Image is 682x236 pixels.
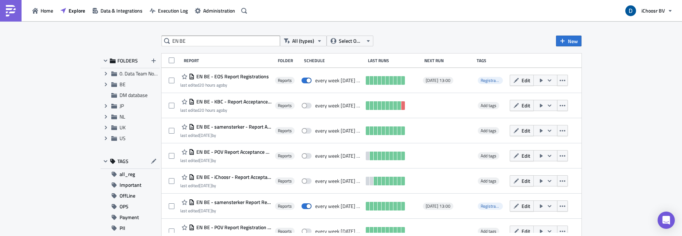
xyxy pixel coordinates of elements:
[278,103,292,108] span: Reports
[162,36,280,46] input: Search Reports
[199,207,212,214] time: 2025-09-09T07:08:20Z
[481,177,496,184] span: Add tags
[510,150,534,161] button: Edit
[315,153,363,159] div: every week on Monday until July 1, 2025
[477,58,507,63] div: Tags
[199,107,223,114] time: 2025-10-14T12:21:29Z
[278,78,292,83] span: Reports
[478,177,499,185] span: Add tags
[120,212,139,223] span: Payment
[658,212,675,229] div: Open Intercom Messenger
[199,182,212,189] time: 2025-10-13T14:16:26Z
[522,127,530,134] span: Edit
[522,177,530,185] span: Edit
[69,7,85,14] span: Explore
[510,75,534,86] button: Edit
[120,201,129,212] span: OPS
[120,91,148,99] span: DM database
[101,223,160,233] button: PII
[120,190,135,201] span: OffLine
[101,201,160,212] button: OPS
[481,228,496,235] span: Add tags
[426,78,450,83] span: [DATE] 13:00
[120,180,141,190] span: Important
[57,5,89,16] button: Explore
[120,134,126,142] span: US
[120,124,126,131] span: UK
[278,128,292,134] span: Reports
[481,127,496,134] span: Add tags
[120,169,135,180] span: all_reg
[101,212,160,223] button: Payment
[195,149,271,155] span: EN BE - POV Report Acceptance phase May 2025
[315,178,363,184] div: every week on Monday until July 1, 2025
[522,227,530,235] span: Edit
[184,58,274,63] div: Report
[278,58,300,63] div: Folder
[180,183,271,188] div: last edited by
[41,7,53,14] span: Home
[292,37,314,45] span: All (types)
[195,73,269,80] span: EN BE - EOS Report Registrations
[5,5,17,17] img: PushMetrics
[120,80,126,88] span: BE
[315,77,363,84] div: every week on Monday until October 22, 2025
[120,223,125,233] span: PII
[315,203,363,209] div: every week on Monday until October 22, 2025
[195,224,271,231] span: EN BE - POV Report Registration phase
[315,128,363,134] div: every week on Monday until December 2, 2025
[195,199,271,205] span: EN BE - samensterker Report Registrations
[120,102,124,110] span: JP
[117,57,138,64] span: FOLDERS
[478,102,499,109] span: Add tags
[510,100,534,111] button: Edit
[568,37,578,45] span: New
[556,36,581,46] button: New
[191,5,239,16] button: Administration
[478,152,499,159] span: Add tags
[203,7,235,14] span: Administration
[478,77,503,84] span: Registration phase
[146,5,191,16] button: Execution Log
[625,5,637,17] img: Avatar
[120,113,125,120] span: NL
[315,102,363,109] div: every week on Monday until July 1, 2025
[481,203,514,209] span: Registration phase
[199,157,212,164] time: 2025-05-19T09:31:47Z
[315,228,363,235] div: every week on Monday until May 20, 2025
[101,180,160,190] button: Important
[195,124,271,130] span: EN BE - samensterker - Report Acceptance phase
[180,208,271,213] div: last edited by
[522,102,530,109] span: Edit
[195,174,271,180] span: EN BE - iChoosr - Report Acceptance phase
[510,175,534,186] button: Edit
[89,5,146,16] button: Data & Integrations
[101,169,160,180] button: all_reg
[199,132,212,139] time: 2025-10-13T13:17:18Z
[120,70,193,77] span: 0. Data Team Notebooks & Reports
[278,178,292,184] span: Reports
[278,228,292,234] span: Reports
[180,107,271,113] div: last edited by
[101,7,143,14] span: Data & Integrations
[522,152,530,159] span: Edit
[424,58,473,63] div: Next Run
[101,190,160,201] button: OffLine
[280,36,327,46] button: All (types)
[29,5,57,16] button: Home
[195,98,271,105] span: EN BE - KBC - Report Acceptance phase
[481,152,496,159] span: Add tags
[304,58,364,63] div: Schedule
[478,127,499,134] span: Add tags
[158,7,188,14] span: Execution Log
[327,36,373,46] button: Select Owner
[478,228,499,235] span: Add tags
[368,58,421,63] div: Last Runs
[522,202,530,210] span: Edit
[278,203,292,209] span: Reports
[510,200,534,212] button: Edit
